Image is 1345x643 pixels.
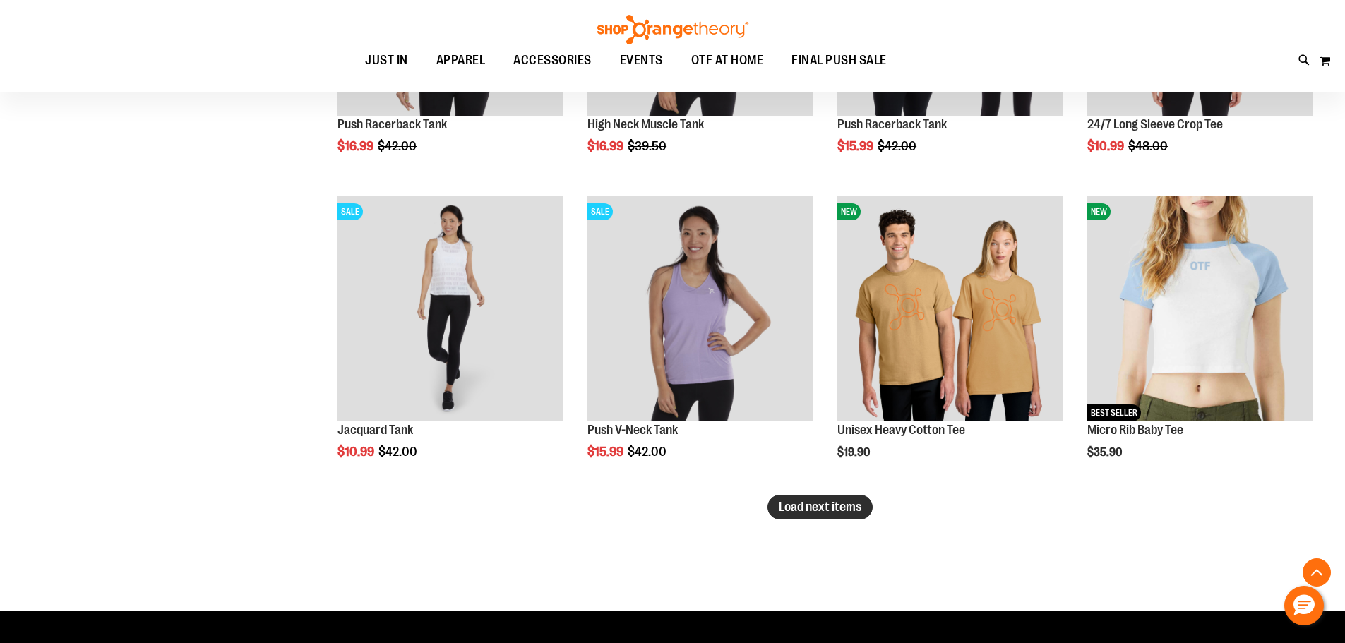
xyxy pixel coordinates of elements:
[1087,446,1124,459] span: $35.90
[595,15,751,44] img: Shop Orangetheory
[436,44,486,76] span: APPAREL
[779,500,861,514] span: Load next items
[767,495,873,519] button: Load next items
[587,445,626,459] span: $15.99
[1087,196,1313,424] a: Micro Rib Baby TeeNEWBEST SELLER
[1087,203,1111,220] span: NEW
[1087,139,1126,153] span: $10.99
[587,196,813,422] img: Product image for Push V-Neck Tank
[330,189,570,495] div: product
[337,196,563,422] img: Front view of Jacquard Tank
[837,196,1063,422] img: Unisex Heavy Cotton Tee
[837,117,947,131] a: Push Racerback Tank
[878,139,919,153] span: $42.00
[587,196,813,424] a: Product image for Push V-Neck TankSALE
[837,423,965,437] a: Unisex Heavy Cotton Tee
[337,423,413,437] a: Jacquard Tank
[378,139,419,153] span: $42.00
[337,203,363,220] span: SALE
[620,44,663,76] span: EVENTS
[1303,558,1331,587] button: Back To Top
[677,44,778,77] a: OTF AT HOME
[337,196,563,424] a: Front view of Jacquard TankSALE
[830,189,1070,495] div: product
[587,139,626,153] span: $16.99
[837,446,872,459] span: $19.90
[837,203,861,220] span: NEW
[1087,404,1141,421] span: BEST SELLER
[337,117,447,131] a: Push Racerback Tank
[1087,423,1183,437] a: Micro Rib Baby Tee
[606,44,677,77] a: EVENTS
[1087,117,1223,131] a: 24/7 Long Sleeve Crop Tee
[587,423,678,437] a: Push V-Neck Tank
[1087,196,1313,422] img: Micro Rib Baby Tee
[365,44,408,76] span: JUST IN
[337,445,376,459] span: $10.99
[1284,586,1324,625] button: Hello, have a question? Let’s chat.
[422,44,500,76] a: APPAREL
[513,44,592,76] span: ACCESSORIES
[777,44,901,77] a: FINAL PUSH SALE
[837,196,1063,424] a: Unisex Heavy Cotton TeeNEW
[1080,189,1320,495] div: product
[628,445,669,459] span: $42.00
[1128,139,1170,153] span: $48.00
[791,44,887,76] span: FINAL PUSH SALE
[351,44,422,77] a: JUST IN
[337,139,376,153] span: $16.99
[499,44,606,77] a: ACCESSORIES
[691,44,764,76] span: OTF AT HOME
[580,189,820,495] div: product
[587,117,704,131] a: High Neck Muscle Tank
[587,203,613,220] span: SALE
[378,445,419,459] span: $42.00
[628,139,669,153] span: $39.50
[837,139,875,153] span: $15.99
